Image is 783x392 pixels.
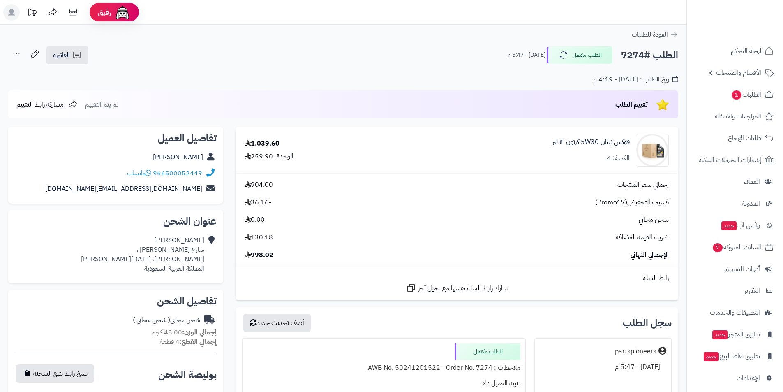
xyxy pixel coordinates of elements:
[16,364,94,383] button: نسخ رابط تتبع الشحنة
[245,180,273,190] span: 904.00
[53,50,70,60] span: الفاتورة
[81,236,204,273] div: [PERSON_NAME] شارع [PERSON_NAME] ، [PERSON_NAME]، [DATE][PERSON_NAME] المملكة العربية السعودية
[406,283,508,293] a: شارك رابط السلة نفسها مع عميل آخر
[692,281,778,301] a: التقارير
[715,111,761,122] span: المراجعات والأسئلة
[692,216,778,235] a: وآتس آبجديد
[153,168,202,178] a: 966500052449
[16,100,64,109] span: مشاركة رابط التقييم
[247,376,520,392] div: تنبيه العميل : لا
[737,372,760,384] span: الإعدادات
[692,107,778,126] a: المراجعات والأسئلة
[245,215,265,225] span: 0.00
[114,4,131,21] img: ai-face.png
[180,337,217,347] strong: إجمالي القطع:
[615,347,656,356] div: partspioneers
[22,4,42,23] a: تحديثات المنصة
[742,198,760,209] span: المدونة
[133,315,170,325] span: ( شحن مجاني )
[595,198,669,207] span: قسيمة التخفيض(Promo17)
[710,307,760,318] span: التطبيقات والخدمات
[692,259,778,279] a: أدوات التسويق
[692,346,778,366] a: تطبيق نقاط البيعجديد
[508,51,545,59] small: [DATE] - 5:47 م
[728,132,761,144] span: طلبات الإرجاع
[245,198,271,207] span: -36.16
[721,221,737,230] span: جديد
[692,325,778,344] a: تطبيق المتجرجديد
[731,89,761,100] span: الطلبات
[45,184,202,194] a: [DOMAIN_NAME][EMAIL_ADDRESS][DOMAIN_NAME]
[692,41,778,61] a: لوحة التحكم
[744,176,760,188] span: العملاء
[631,251,669,260] span: الإجمالي النهائي
[547,46,612,64] button: الطلب مكتمل
[711,329,760,340] span: تطبيق المتجر
[703,350,760,362] span: تطبيق نقاط البيع
[85,100,118,109] span: لم يتم التقييم
[632,30,678,39] a: العودة للطلبات
[540,359,666,375] div: [DATE] - 5:47 م
[418,284,508,293] span: شارك رابط السلة نفسها مع عميل آخر
[15,216,217,226] h2: عنوان الشحن
[692,368,778,388] a: الإعدادات
[455,343,520,360] div: الطلب مكتمل
[127,168,151,178] a: واتساب
[617,180,669,190] span: إجمالي سعر المنتجات
[607,153,630,163] div: الكمية: 4
[616,233,669,242] span: ضريبة القيمة المضافة
[621,47,678,64] h2: الطلب #7274
[639,215,669,225] span: شحن مجاني
[46,46,88,64] a: الفاتورة
[98,7,111,17] span: رفيق
[245,152,293,161] div: الوحدة: 259.90
[692,303,778,322] a: التطبيقات والخدمات
[593,75,678,84] div: تاريخ الطلب : [DATE] - 4:19 م
[245,233,273,242] span: 130.18
[724,263,760,275] span: أدوات التسويق
[243,314,311,332] button: أضف تحديث جديد
[731,45,761,57] span: لوحة التحكم
[247,360,520,376] div: ملاحظات : AWB No. 50241201522 - Order No. 7274
[16,100,78,109] a: مشاركة رابط التقييم
[699,154,761,166] span: إشعارات التحويلات البنكية
[692,85,778,104] a: الطلبات1
[152,327,217,337] small: 48.00 كجم
[239,274,675,283] div: رابط السلة
[712,241,761,253] span: السلات المتروكة
[160,337,217,347] small: 4 قطعة
[704,352,719,361] span: جديد
[133,315,200,325] div: شحن مجاني
[15,133,217,143] h2: تفاصيل العميل
[33,369,88,378] span: نسخ رابط تتبع الشحنة
[623,318,672,328] h3: سجل الطلب
[692,128,778,148] a: طلبات الإرجاع
[692,194,778,213] a: المدونة
[552,137,630,147] a: فوكس تيتان 5W30 كرتون ١٢ لتر
[716,67,761,79] span: الأقسام والمنتجات
[692,172,778,192] a: العملاء
[615,100,648,109] span: تقييم الطلب
[245,251,273,260] span: 998.02
[732,90,741,100] span: 1
[153,152,203,162] a: [PERSON_NAME]
[15,296,217,306] h2: تفاصيل الشحن
[721,220,760,231] span: وآتس آب
[632,30,668,39] span: العودة للطلبات
[713,243,723,252] span: 7
[158,370,217,380] h2: بوليصة الشحن
[245,139,279,148] div: 1,039.60
[692,150,778,170] a: إشعارات التحويلات البنكية
[712,330,728,339] span: جديد
[744,285,760,297] span: التقارير
[636,134,668,167] img: 1703606446-IMG_7668-90x90.jpeg
[182,327,217,337] strong: إجمالي الوزن:
[692,237,778,257] a: السلات المتروكة7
